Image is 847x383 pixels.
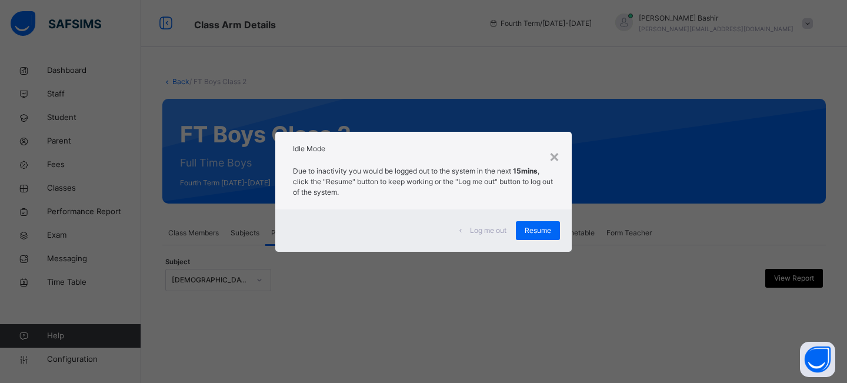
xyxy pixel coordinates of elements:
[549,144,560,168] div: ×
[513,166,538,175] strong: 15mins
[525,225,551,236] span: Resume
[293,144,554,154] h2: Idle Mode
[470,225,506,236] span: Log me out
[800,342,835,377] button: Open asap
[293,166,554,198] p: Due to inactivity you would be logged out to the system in the next , click the "Resume" button t...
